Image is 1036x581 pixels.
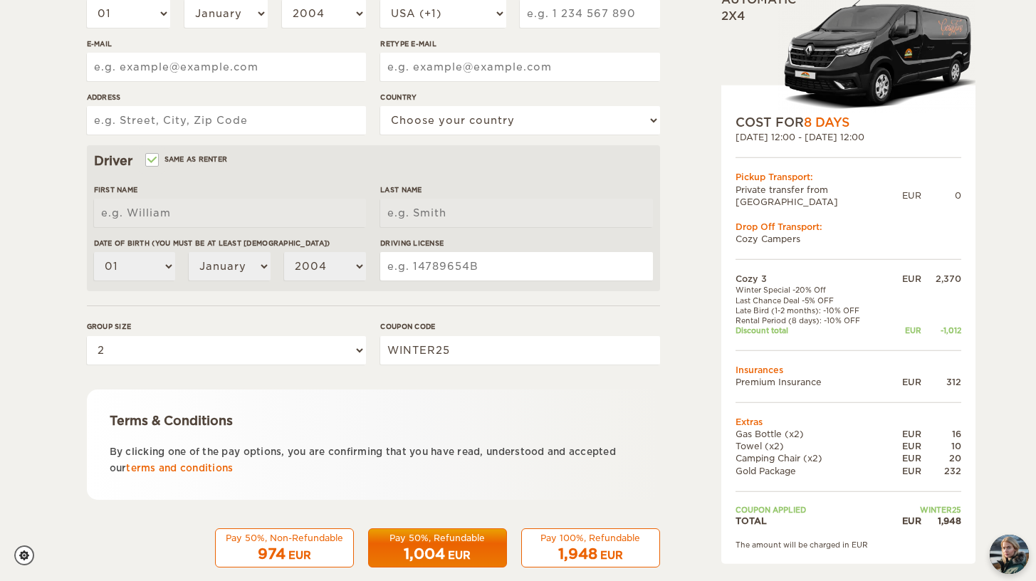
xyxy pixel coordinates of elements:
div: Terms & Conditions [110,412,637,429]
td: Rental Period (8 days): -10% OFF [736,315,889,325]
td: Premium Insurance [736,376,889,388]
div: EUR [902,189,921,201]
td: TOTAL [736,515,889,527]
td: Winter Special -20% Off [736,285,889,295]
div: [DATE] 12:00 - [DATE] 12:00 [736,131,961,143]
div: 0 [921,189,961,201]
div: Pay 50%, Refundable [377,532,498,544]
div: 16 [921,428,961,440]
label: Retype E-mail [380,38,659,49]
div: COST FOR [736,114,961,131]
td: Private transfer from [GEOGRAPHIC_DATA] [736,183,902,207]
div: 20 [921,452,961,464]
td: Towel (x2) [736,440,889,452]
input: e.g. example@example.com [380,53,659,81]
div: EUR [889,464,921,476]
span: 974 [258,545,286,562]
div: EUR [889,452,921,464]
td: WINTER25 [889,504,961,514]
div: EUR [889,440,921,452]
td: Gas Bottle (x2) [736,428,889,440]
input: e.g. William [94,199,366,227]
div: EUR [448,548,471,562]
td: Cozy Campers [736,233,961,245]
td: Coupon applied [736,504,889,514]
button: Pay 50%, Non-Refundable 974 EUR [215,528,354,568]
div: 10 [921,440,961,452]
div: EUR [600,548,623,562]
input: e.g. Smith [380,199,652,227]
div: EUR [889,515,921,527]
div: EUR [889,273,921,285]
input: e.g. example@example.com [87,53,366,81]
div: Pay 50%, Non-Refundable [224,532,345,544]
label: Address [87,92,366,103]
input: Same as renter [147,157,156,166]
label: Coupon code [380,321,659,332]
td: Last Chance Deal -5% OFF [736,295,889,305]
div: 1,948 [921,515,961,527]
label: First Name [94,184,366,195]
p: By clicking one of the pay options, you are confirming that you have read, understood and accepte... [110,444,637,477]
a: Cookie settings [14,545,43,565]
a: terms and conditions [126,463,233,473]
div: 2,370 [921,273,961,285]
td: Insurances [736,363,961,375]
div: Pay 100%, Refundable [530,532,651,544]
div: EUR [889,428,921,440]
label: Same as renter [147,152,228,166]
div: EUR [889,376,921,388]
input: e.g. Street, City, Zip Code [87,106,366,135]
div: EUR [889,325,921,335]
td: Cozy 3 [736,273,889,285]
label: Country [380,92,659,103]
div: 232 [921,464,961,476]
div: 312 [921,376,961,388]
span: 1,004 [404,545,445,562]
td: Camping Chair (x2) [736,452,889,464]
td: Gold Package [736,464,889,476]
span: 1,948 [558,545,597,562]
div: -1,012 [921,325,961,335]
div: Drop Off Transport: [736,221,961,233]
div: EUR [288,548,311,562]
div: Driver [94,152,653,169]
label: Last Name [380,184,652,195]
button: Pay 100%, Refundable 1,948 EUR [521,528,660,568]
div: The amount will be charged in EUR [736,540,961,550]
td: Extras [736,416,961,428]
td: Late Bird (1-2 months): -10% OFF [736,305,889,315]
div: Pickup Transport: [736,171,961,183]
td: Discount total [736,325,889,335]
label: Driving License [380,238,652,248]
span: 8 Days [804,115,849,130]
input: e.g. 14789654B [380,252,652,281]
label: Date of birth (You must be at least [DEMOGRAPHIC_DATA]) [94,238,366,248]
img: Freyja at Cozy Campers [990,535,1029,574]
button: Pay 50%, Refundable 1,004 EUR [368,528,507,568]
label: E-mail [87,38,366,49]
label: Group size [87,321,366,332]
button: chat-button [990,535,1029,574]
